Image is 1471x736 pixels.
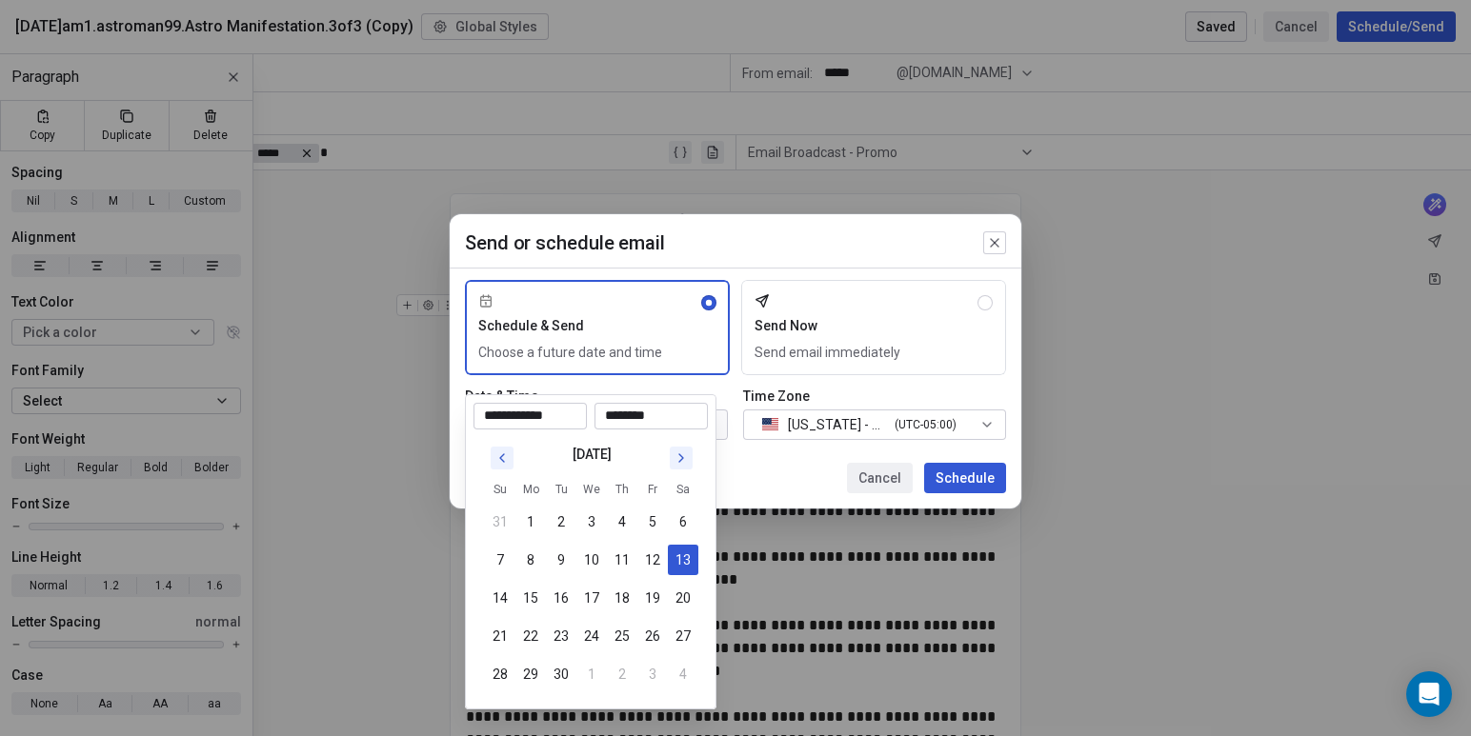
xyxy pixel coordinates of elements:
button: 30 [546,659,576,689]
button: 2 [546,507,576,537]
button: 15 [515,583,546,613]
button: 8 [515,545,546,575]
button: 31 [485,507,515,537]
button: 28 [485,659,515,689]
th: Thursday [607,480,637,499]
button: 4 [607,507,637,537]
button: 19 [637,583,668,613]
th: Wednesday [576,480,607,499]
th: Tuesday [546,480,576,499]
button: 16 [546,583,576,613]
button: 22 [515,621,546,651]
button: 29 [515,659,546,689]
button: 18 [607,583,637,613]
button: 11 [607,545,637,575]
button: 1 [576,659,607,689]
button: 1 [515,507,546,537]
button: 4 [668,659,698,689]
button: 27 [668,621,698,651]
button: 20 [668,583,698,613]
button: 25 [607,621,637,651]
button: 12 [637,545,668,575]
button: 21 [485,621,515,651]
button: 7 [485,545,515,575]
div: [DATE] [573,445,612,465]
button: 23 [546,621,576,651]
button: 3 [576,507,607,537]
th: Friday [637,480,668,499]
button: Go to next month [668,445,695,471]
button: 24 [576,621,607,651]
button: Go to previous month [489,445,515,471]
button: 26 [637,621,668,651]
th: Monday [515,480,546,499]
th: Sunday [485,480,515,499]
th: Saturday [668,480,698,499]
button: 14 [485,583,515,613]
button: 17 [576,583,607,613]
button: 10 [576,545,607,575]
button: 13 [668,545,698,575]
button: 3 [637,659,668,689]
button: 2 [607,659,637,689]
button: 9 [546,545,576,575]
button: 6 [668,507,698,537]
button: 5 [637,507,668,537]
